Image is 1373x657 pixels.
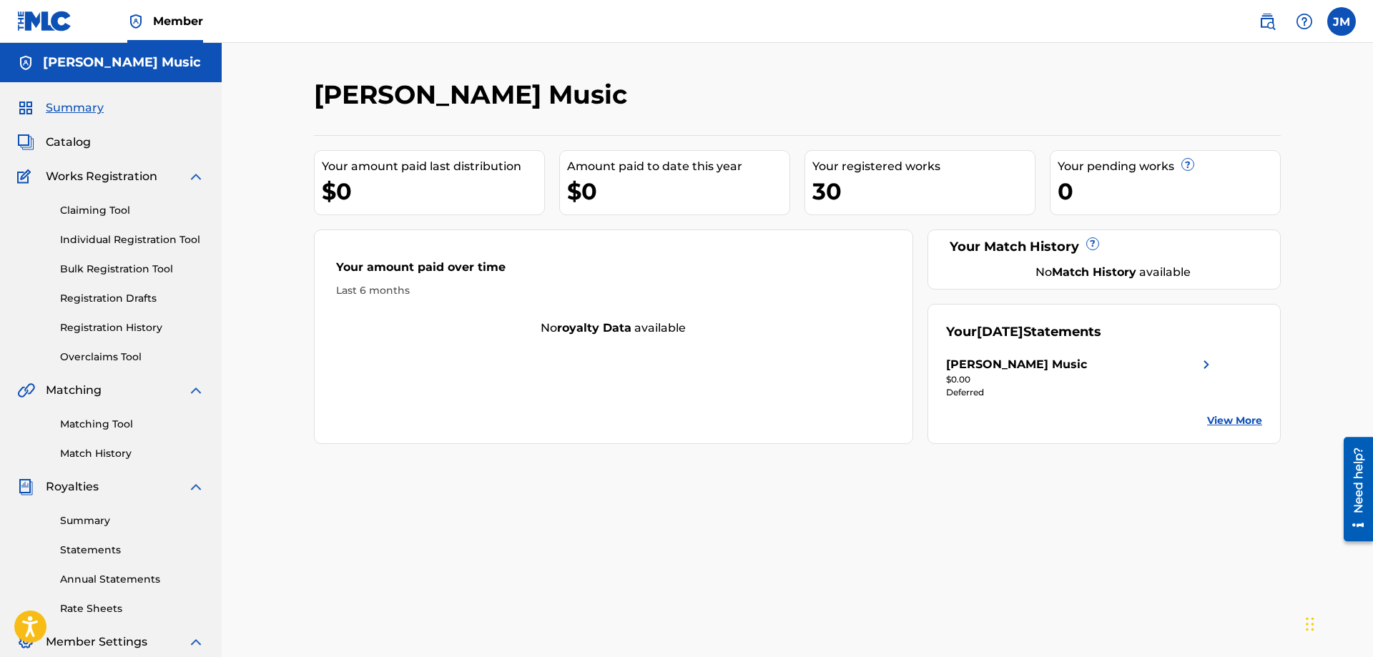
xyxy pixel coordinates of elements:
strong: royalty data [557,321,631,335]
img: Member Settings [17,633,34,651]
div: No available [964,264,1263,281]
a: Annual Statements [60,572,205,587]
h2: [PERSON_NAME] Music [314,79,634,111]
div: Your Match History [946,237,1263,257]
div: $0 [322,175,544,207]
a: Registration History [60,320,205,335]
a: Statements [60,543,205,558]
div: Your amount paid last distribution [322,158,544,175]
img: expand [187,633,205,651]
div: 0 [1058,175,1280,207]
strong: Match History [1052,265,1136,279]
img: Matching [17,382,35,399]
span: Works Registration [46,168,157,185]
a: View More [1207,413,1262,428]
a: CatalogCatalog [17,134,91,151]
span: Member Settings [46,633,147,651]
span: Catalog [46,134,91,151]
a: Match History [60,446,205,461]
a: Registration Drafts [60,291,205,306]
a: Bulk Registration Tool [60,262,205,277]
div: $0 [567,175,789,207]
img: Works Registration [17,168,36,185]
div: User Menu [1327,7,1356,36]
a: Rate Sheets [60,601,205,616]
img: search [1259,13,1276,30]
span: [DATE] [977,324,1023,340]
div: Help [1290,7,1319,36]
a: [PERSON_NAME] Musicright chevron icon$0.00Deferred [946,356,1215,399]
div: Your registered works [812,158,1035,175]
div: Deferred [946,386,1215,399]
img: Catalog [17,134,34,151]
iframe: Resource Center [1333,430,1373,549]
div: 30 [812,175,1035,207]
span: Royalties [46,478,99,495]
a: Summary [60,513,205,528]
img: MLC Logo [17,11,72,31]
a: Overclaims Tool [60,350,205,365]
a: Individual Registration Tool [60,232,205,247]
img: expand [187,382,205,399]
img: Accounts [17,54,34,71]
div: Last 6 months [336,283,891,298]
img: right chevron icon [1198,356,1215,373]
a: Public Search [1253,7,1281,36]
div: No available [315,320,912,337]
div: Your Statements [946,322,1101,342]
span: Matching [46,382,102,399]
img: Top Rightsholder [127,13,144,30]
div: Your pending works [1058,158,1280,175]
div: Amount paid to date this year [567,158,789,175]
span: Summary [46,99,104,117]
span: ? [1182,159,1194,170]
a: SummarySummary [17,99,104,117]
img: expand [187,168,205,185]
h5: Jeff McIlwain Music [43,54,201,71]
div: Drag [1306,603,1314,646]
div: Your amount paid over time [336,259,891,283]
span: ? [1087,238,1098,250]
img: Royalties [17,478,34,495]
iframe: Chat Widget [1301,588,1373,657]
img: expand [187,478,205,495]
a: Claiming Tool [60,203,205,218]
span: Member [153,13,203,29]
a: Matching Tool [60,417,205,432]
div: [PERSON_NAME] Music [946,356,1087,373]
img: help [1296,13,1313,30]
div: $0.00 [946,373,1215,386]
img: Summary [17,99,34,117]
